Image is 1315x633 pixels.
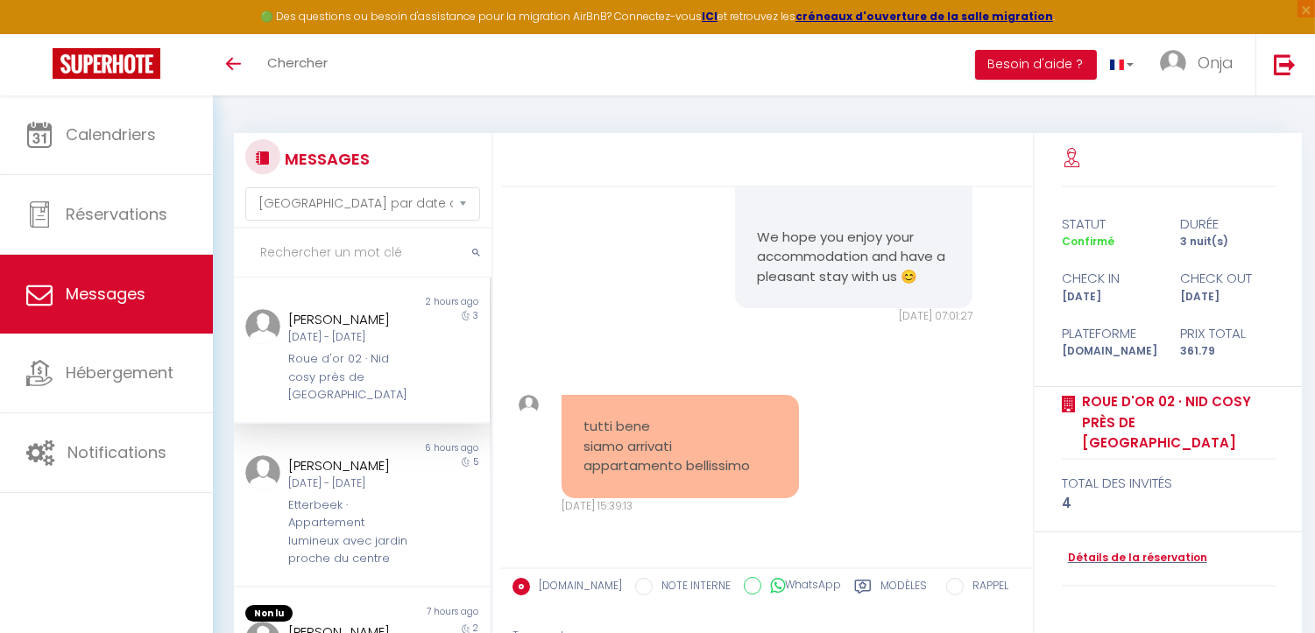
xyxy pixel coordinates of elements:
[288,329,414,346] div: [DATE] - [DATE]
[757,228,951,287] p: We hope you enjoy your accommodation and have a pleasant stay with us 😊
[1050,289,1169,306] div: [DATE]
[280,139,370,179] h3: MESSAGES
[254,34,341,95] a: Chercher
[975,50,1097,80] button: Besoin d'aide ?
[288,475,414,492] div: [DATE] - [DATE]
[1050,323,1169,344] div: Plateforme
[288,455,414,476] div: [PERSON_NAME]
[362,295,490,309] div: 2 hours ago
[1062,550,1207,566] a: Détails de la réservation
[795,9,1053,24] a: créneaux d'ouverture de la salle migration
[66,283,145,305] span: Messages
[288,309,414,330] div: [PERSON_NAME]
[1169,289,1287,306] div: [DATE]
[530,578,622,597] label: [DOMAIN_NAME]
[67,441,166,463] span: Notifications
[1076,391,1276,454] a: Roue d'or 02 · Nid cosy près de [GEOGRAPHIC_DATA]
[234,229,491,278] input: Rechercher un mot clé
[1062,493,1276,514] div: 4
[1147,34,1255,95] a: ... Onja
[1160,50,1186,76] img: ...
[1274,53,1296,75] img: logout
[1050,214,1169,235] div: statut
[761,577,841,596] label: WhatsApp
[267,53,328,72] span: Chercher
[473,455,478,468] span: 5
[1062,234,1114,249] span: Confirmé
[288,496,414,568] div: Etterbeek · Appartement lumineux avec jardin proche du centre
[53,48,160,79] img: Super Booking
[1169,234,1287,250] div: 3 nuit(s)
[1169,343,1287,360] div: 361.79
[653,578,731,597] label: NOTE INTERNE
[702,9,718,24] a: ICI
[66,203,167,225] span: Réservations
[964,578,1008,597] label: RAPPEL
[519,395,539,415] img: ...
[362,605,490,622] div: 7 hours ago
[473,309,478,322] span: 3
[245,605,293,622] span: Non lu
[1050,343,1169,360] div: [DOMAIN_NAME]
[735,308,972,325] div: [DATE] 07:01:27
[1169,323,1287,344] div: Prix total
[583,417,777,476] pre: tutti bene siamo arrivati appartamento bellissimo
[288,350,414,404] div: Roue d'or 02 · Nid cosy près de [GEOGRAPHIC_DATA]
[880,578,927,600] label: Modèles
[1169,268,1287,289] div: check out
[245,309,280,344] img: ...
[66,362,173,383] span: Hébergement
[1062,473,1276,494] div: total des invités
[1169,214,1287,235] div: durée
[1198,52,1234,74] span: Onja
[1050,268,1169,289] div: check in
[562,498,799,515] div: [DATE] 15:39:13
[66,123,156,145] span: Calendriers
[362,441,490,455] div: 6 hours ago
[245,455,280,490] img: ...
